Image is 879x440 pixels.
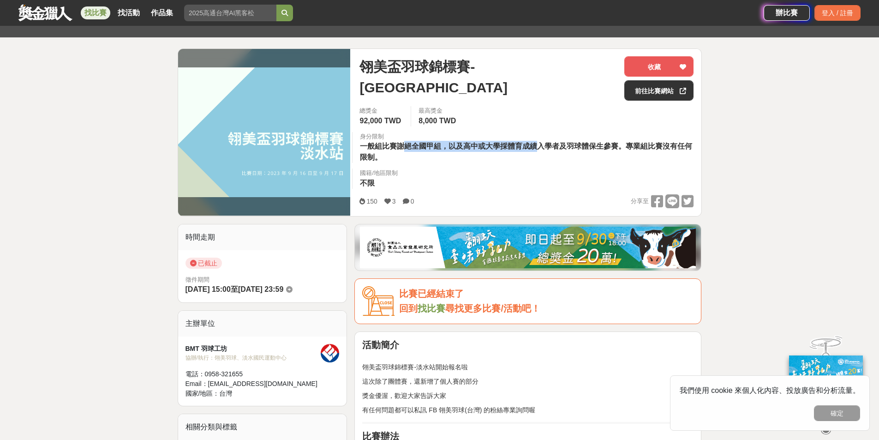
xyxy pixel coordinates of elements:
[445,303,540,313] span: 尋找更多比賽/活動吧！
[185,354,321,362] div: 協辦/執行： 翎美羽球、淡水國民運動中心
[764,5,810,21] a: 辦比賽
[680,386,860,394] span: 我們使用 cookie 來個人化內容、投放廣告和分析流量。
[624,56,694,77] button: 收藏
[184,5,276,21] input: 2025高通台灣AI黑客松
[360,132,694,141] div: 身分限制
[359,117,401,125] span: 92,000 TWD
[81,6,110,19] a: 找比賽
[219,390,232,397] span: 台灣
[178,67,351,197] img: Cover Image
[185,285,231,293] span: [DATE] 15:00
[185,276,209,283] span: 徵件期間
[185,379,321,389] div: Email： [EMAIL_ADDRESS][DOMAIN_NAME]
[631,194,649,208] span: 分享至
[624,80,694,101] a: 前往比賽網站
[360,169,398,178] div: 國籍/地區限制
[362,340,399,350] strong: 活動簡介
[178,414,347,440] div: 相關分類與標籤
[178,224,347,250] div: 時間走期
[366,198,377,205] span: 150
[238,285,283,293] span: [DATE] 23:59
[360,142,692,161] span: 一般組比賽謝絕全國甲組，以及高中或大學採體育成績入學者及羽球體保生參賽。專業組比賽沒有任何限制。
[399,286,694,301] div: 比賽已經結束了
[359,56,617,98] span: 翎美盃羽球錦標賽-[GEOGRAPHIC_DATA]
[360,227,696,268] img: b0ef2173-5a9d-47ad-b0e3-de335e335c0a.jpg
[185,390,220,397] span: 國家/地區：
[418,303,445,313] a: 找比賽
[360,179,375,187] span: 不限
[359,106,403,115] span: 總獎金
[362,377,694,386] p: 這次除了團體賽，還新增了個人賽的部分
[789,356,863,417] img: ff197300-f8ee-455f-a0ae-06a3645bc375.jpg
[185,344,321,354] div: BMT 羽球工坊
[114,6,144,19] a: 找活動
[178,311,347,337] div: 主辦單位
[147,6,177,19] a: 作品集
[814,5,861,21] div: 登入 / 註冊
[419,117,456,125] span: 8,000 TWD
[419,106,458,115] span: 最高獎金
[411,198,414,205] span: 0
[185,369,321,379] div: 電話： 0958-321655
[362,286,395,316] img: Icon
[399,303,418,313] span: 回到
[362,405,694,415] p: 有任何問題都可以私訊 FB 翎美羽球(台灣) 的粉絲專業詢問喔
[231,285,238,293] span: 至
[362,353,694,372] p: 翎美盃羽球錦標賽-淡水站開始報名啦
[185,258,222,269] span: 已截止
[362,391,694,401] p: 獎金優渥，歡迎大家告訴大家
[392,198,396,205] span: 3
[814,405,860,421] button: 確定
